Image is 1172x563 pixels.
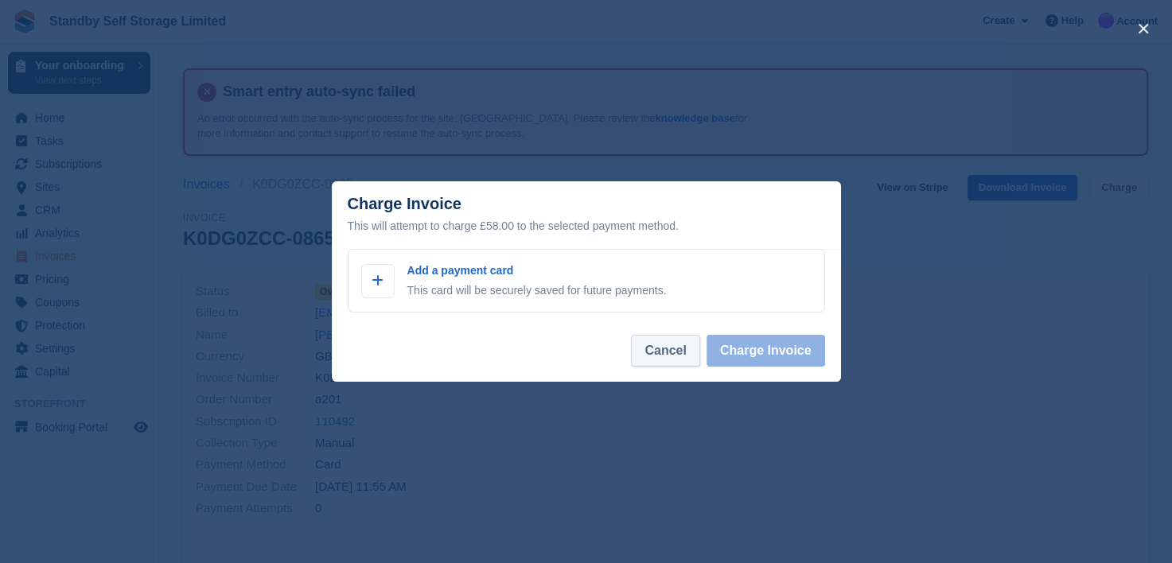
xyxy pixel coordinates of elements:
a: Add a payment card This card will be securely saved for future payments. [348,249,825,313]
button: Cancel [631,335,699,367]
div: Charge Invoice [348,195,825,235]
button: close [1131,16,1156,41]
div: This will attempt to charge £58.00 to the selected payment method. [348,216,825,235]
button: Charge Invoice [707,335,825,367]
p: This card will be securely saved for future payments. [407,282,667,299]
p: Add a payment card [407,262,667,279]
